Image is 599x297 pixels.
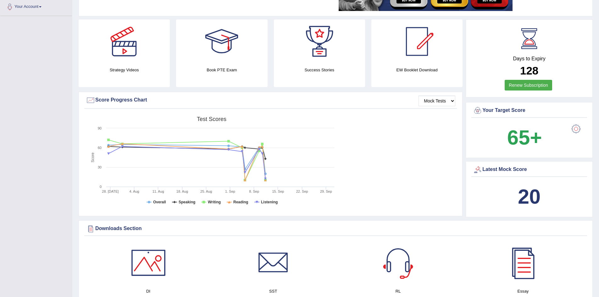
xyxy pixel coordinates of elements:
h4: Strategy Videos [79,67,170,73]
text: 60 [98,146,102,150]
tspan: 8. Sep [249,190,259,193]
b: 128 [520,64,538,77]
tspan: 1. Sep [225,190,235,193]
div: Downloads Section [86,224,585,234]
tspan: Overall [153,200,166,204]
tspan: 15. Sep [272,190,284,193]
tspan: Score [91,152,95,162]
h4: Book PTE Exam [176,67,267,73]
h4: Essay [464,288,582,294]
h4: RL [339,288,458,294]
a: Renew Subscription [505,80,552,91]
text: 30 [98,165,102,169]
tspan: Writing [208,200,221,204]
div: Your Target Score [473,106,585,115]
tspan: 4. Aug [129,190,139,193]
h4: DI [89,288,208,294]
tspan: Reading [233,200,248,204]
h4: Days to Expiry [473,56,585,62]
h4: EW Booklet Download [371,67,463,73]
h4: Success Stories [274,67,365,73]
text: 90 [98,126,102,130]
div: Score Progress Chart [86,96,455,105]
tspan: 28. [DATE] [102,190,119,193]
tspan: 22. Sep [296,190,308,193]
tspan: Speaking [179,200,195,204]
b: 20 [518,185,541,208]
tspan: Test scores [197,116,226,122]
h4: SST [214,288,332,294]
text: 0 [100,185,102,189]
tspan: 11. Aug [153,190,164,193]
div: Latest Mock Score [473,165,585,174]
b: 65+ [507,126,542,149]
tspan: 18. Aug [176,190,188,193]
tspan: 29. Sep [320,190,332,193]
tspan: 25. Aug [200,190,212,193]
tspan: Listening [261,200,278,204]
